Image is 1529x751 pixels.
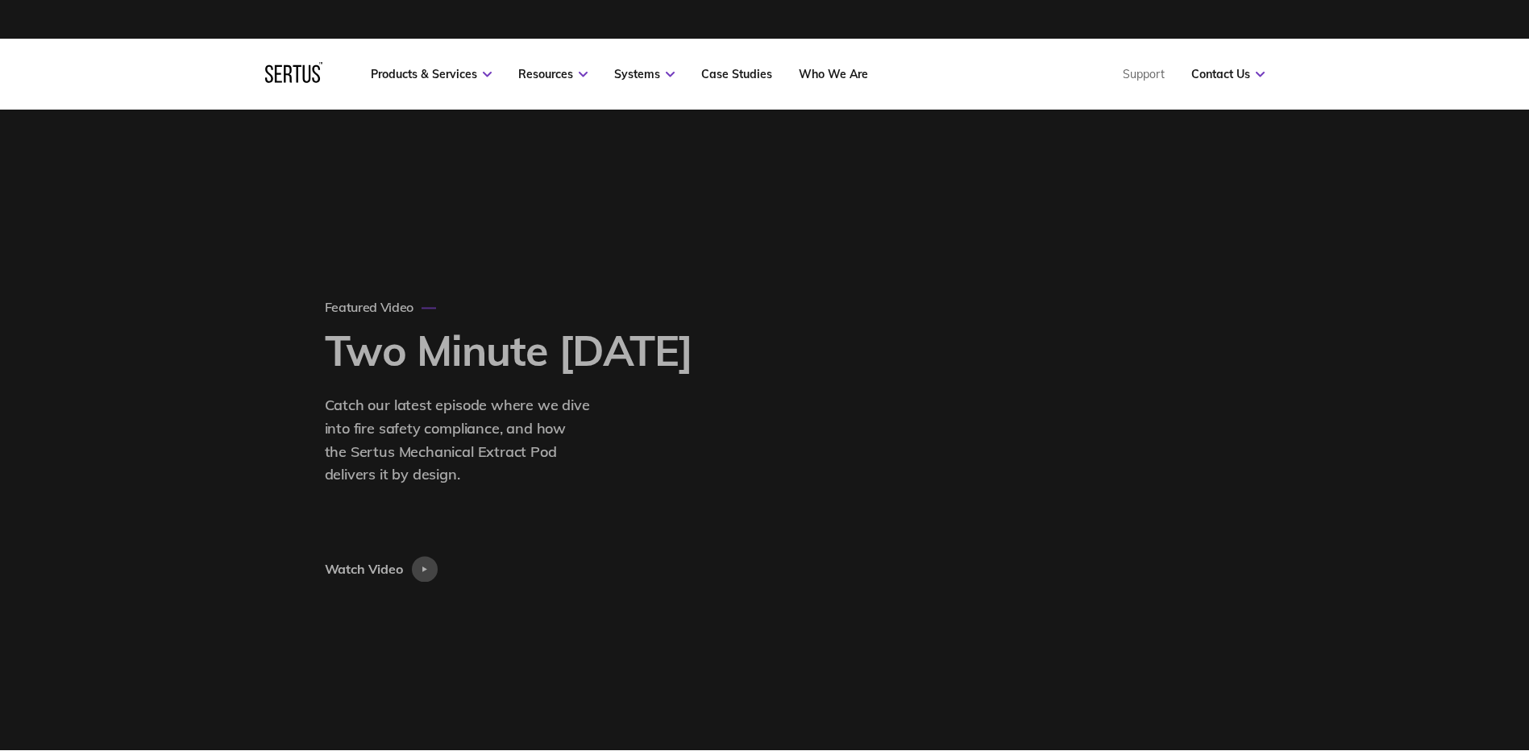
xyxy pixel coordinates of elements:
a: Resources [518,67,588,81]
div: Featured Video [325,299,437,315]
a: Contact Us [1191,67,1265,81]
div: Catch our latest episode where we dive into fire safety compliance, and how the Sertus Mechanical... [325,394,591,487]
a: Products & Services [371,67,492,81]
h1: Two Minute [DATE] [325,327,692,373]
a: Who We Are [799,67,868,81]
a: Systems [614,67,675,81]
div: Watch Video [325,557,403,583]
a: Case Studies [701,67,772,81]
a: Support [1123,67,1165,81]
